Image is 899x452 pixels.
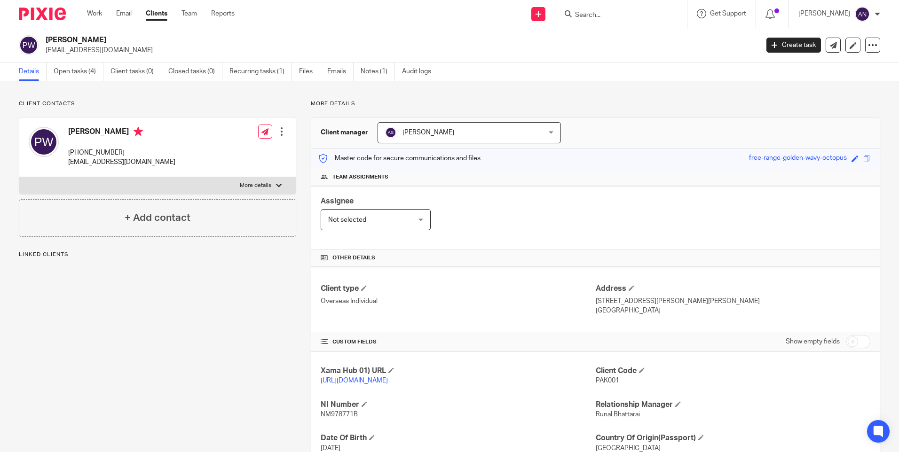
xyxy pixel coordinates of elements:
h4: Country Of Origin(Passport) [596,433,870,443]
a: Audit logs [402,62,438,81]
h4: CUSTOM FIELDS [321,338,595,346]
span: Get Support [710,10,746,17]
a: Notes (1) [361,62,395,81]
h4: + Add contact [125,210,190,225]
a: Recurring tasks (1) [229,62,292,81]
input: Search [574,11,659,20]
h4: Date Of Birth [321,433,595,443]
img: svg%3E [855,7,870,22]
span: [DATE] [321,445,340,452]
img: svg%3E [385,127,396,138]
i: Primary [134,127,143,136]
a: Details [19,62,47,81]
h2: [PERSON_NAME] [46,35,611,45]
p: Master code for secure communications and files [318,154,481,163]
p: Linked clients [19,251,296,258]
span: Assignee [321,197,354,205]
h4: Client type [321,284,595,294]
span: PAK001 [596,377,619,384]
img: svg%3E [19,35,39,55]
img: Pixie [19,8,66,20]
a: [URL][DOMAIN_NAME] [321,377,388,384]
p: Client contacts [19,100,296,108]
h4: Relationship Manager [596,400,870,410]
h4: Address [596,284,870,294]
p: Overseas Individual [321,296,595,306]
h4: Xama Hub 01) URL [321,366,595,376]
span: Other details [332,254,375,262]
h4: [PERSON_NAME] [68,127,175,139]
a: Files [299,62,320,81]
a: Work [87,9,102,18]
a: Closed tasks (0) [168,62,222,81]
span: Runal Bhattarai [596,411,640,418]
a: Open tasks (4) [54,62,103,81]
span: [PERSON_NAME] [402,129,454,136]
p: [EMAIL_ADDRESS][DOMAIN_NAME] [46,46,752,55]
a: Client tasks (0) [110,62,161,81]
label: Show empty fields [786,337,840,346]
span: [GEOGRAPHIC_DATA] [596,445,661,452]
a: Emails [327,62,354,81]
p: [STREET_ADDRESS][PERSON_NAME][PERSON_NAME] [596,296,870,306]
p: [GEOGRAPHIC_DATA] [596,306,870,315]
a: Email [116,9,132,18]
p: More details [240,182,271,189]
h4: Client Code [596,366,870,376]
div: free-range-golden-wavy-octopus [749,153,847,164]
a: Create task [766,38,821,53]
p: [PHONE_NUMBER] [68,148,175,157]
p: [PERSON_NAME] [798,9,850,18]
p: [EMAIL_ADDRESS][DOMAIN_NAME] [68,157,175,167]
p: More details [311,100,880,108]
h4: NI Number [321,400,595,410]
span: Team assignments [332,173,388,181]
a: Team [181,9,197,18]
img: svg%3E [29,127,59,157]
a: Reports [211,9,235,18]
h3: Client manager [321,128,368,137]
a: Clients [146,9,167,18]
span: NM978771B [321,411,358,418]
span: Not selected [328,217,366,223]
